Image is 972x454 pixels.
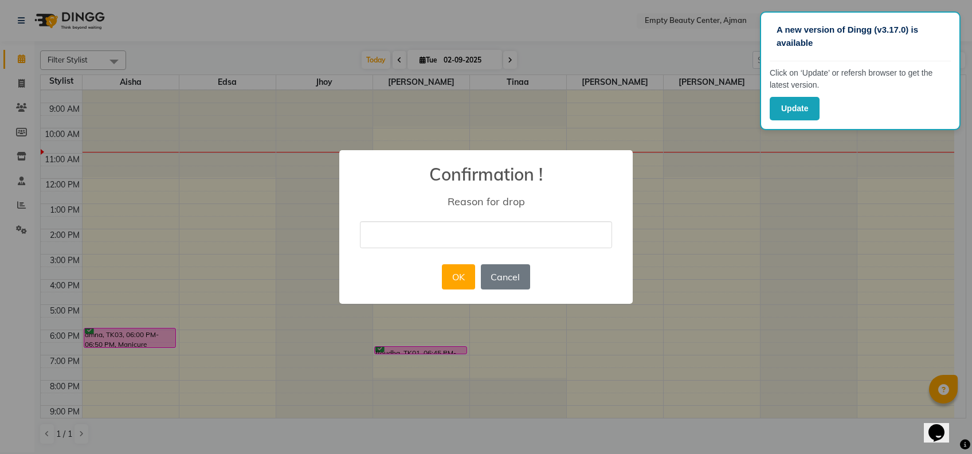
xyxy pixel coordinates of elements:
h2: Confirmation ! [339,150,633,185]
div: Reason for drop [356,195,616,208]
button: Cancel [481,264,530,289]
p: Click on ‘Update’ or refersh browser to get the latest version. [770,67,951,91]
iframe: chat widget [924,408,961,443]
button: Update [770,97,820,120]
button: OK [442,264,475,289]
p: A new version of Dingg (v3.17.0) is available [777,24,944,49]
